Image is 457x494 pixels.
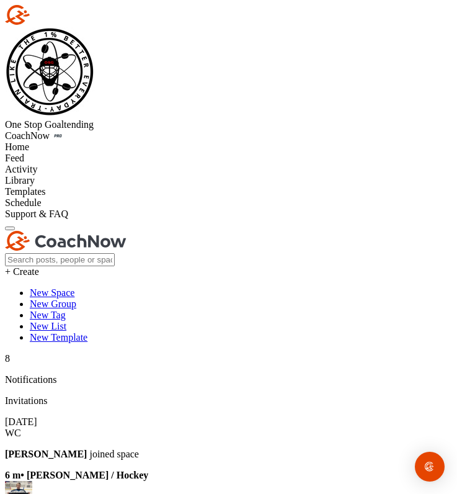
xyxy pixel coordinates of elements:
[5,416,37,427] label: [DATE]
[5,353,452,364] p: 8
[5,119,452,130] div: One Stop Goaltending
[5,428,452,439] div: WC
[30,287,74,298] a: New Space
[5,186,452,197] div: Templates
[5,5,126,25] img: CoachNow
[5,141,452,153] div: Home
[415,452,445,482] div: Open Intercom Messenger
[30,310,66,320] a: New Tag
[5,153,452,164] div: Feed
[5,130,452,141] div: CoachNow
[30,299,76,309] a: New Group
[5,374,452,385] p: Notifications
[5,266,452,277] div: + Create
[30,321,66,331] a: New List
[52,133,64,139] img: CoachNow Pro
[5,449,87,459] b: [PERSON_NAME]
[5,231,126,251] img: CoachNow
[5,395,452,406] p: Invitations
[5,27,94,117] img: square_dd63dcaa2fae36c4e25aaf403537de18.jpg
[5,253,115,266] input: Search posts, people or spaces...
[5,197,452,209] div: Schedule
[5,209,452,220] div: Support & FAQ
[5,449,139,459] span: joined space
[30,332,87,343] a: New Template
[5,164,452,175] div: Activity
[5,470,148,480] b: 6 m • [PERSON_NAME] / Hockey
[5,175,452,186] div: Library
